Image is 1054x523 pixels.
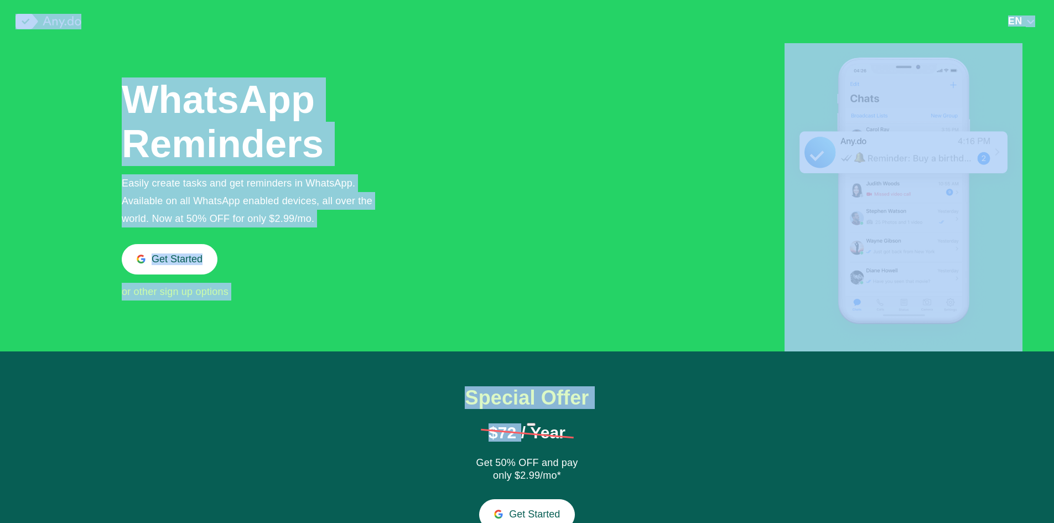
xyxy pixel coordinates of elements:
[122,244,217,275] button: Get Started
[122,174,391,227] div: Easily create tasks and get reminders in WhatsApp. Available on all WhatsApp enabled devices, all...
[122,286,229,297] span: or other sign up options
[1005,15,1039,27] button: EN
[472,457,583,483] div: Get 50% OFF and pay only $2.99/mo*
[122,77,326,166] h1: WhatsApp Reminders
[15,14,81,29] img: logo
[441,387,614,409] h1: Special Offer
[481,424,574,441] h1: $72 / Year
[785,43,1022,351] img: WhatsApp Tasks & Reminders
[1008,15,1022,27] span: EN
[1026,18,1035,25] img: down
